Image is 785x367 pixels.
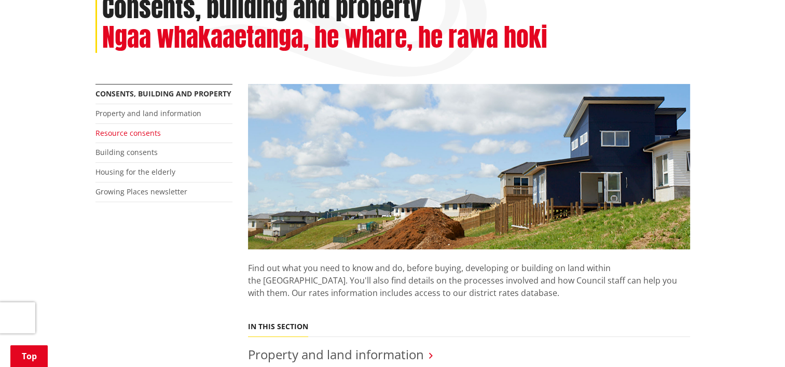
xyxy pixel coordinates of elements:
[248,346,424,363] a: Property and land information
[95,108,201,118] a: Property and land information
[248,322,308,331] h5: In this section
[95,167,175,177] a: Housing for the elderly
[95,128,161,138] a: Resource consents
[95,89,231,98] a: Consents, building and property
[95,187,187,196] a: Growing Places newsletter
[248,249,690,312] p: Find out what you need to know and do, before buying, developing or building on land within the [...
[737,323,775,361] iframe: Messenger Launcher
[95,147,158,157] a: Building consents
[102,23,547,53] h2: Ngaa whakaaetanga, he whare, he rawa hoki
[248,84,690,250] img: Land-and-property-landscape
[10,345,48,367] a: Top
